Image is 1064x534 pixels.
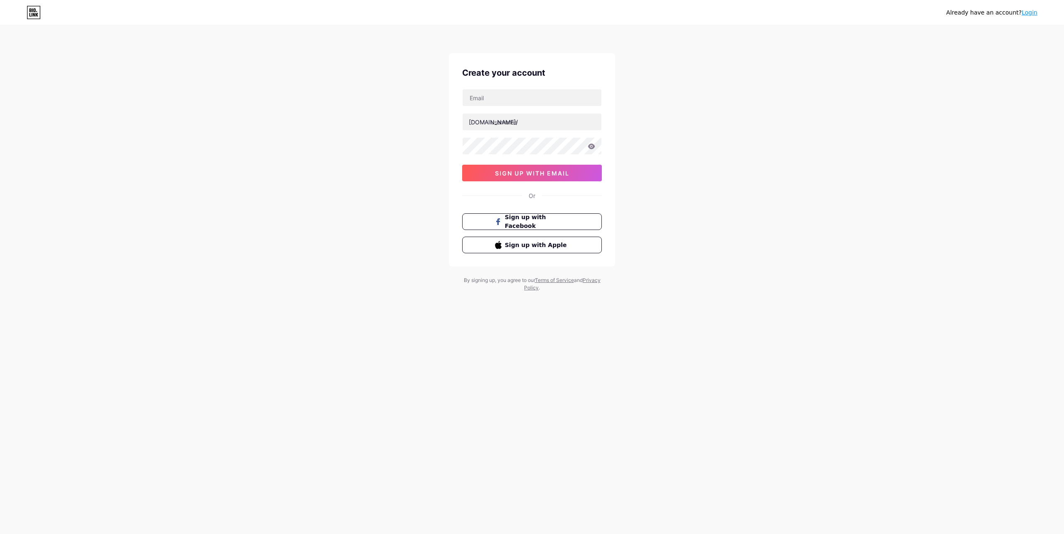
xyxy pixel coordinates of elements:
[495,170,569,177] span: sign up with email
[505,213,569,230] span: Sign up with Facebook
[529,191,535,200] div: Or
[469,118,518,126] div: [DOMAIN_NAME]/
[462,67,602,79] div: Create your account
[463,114,601,130] input: username
[463,89,601,106] input: Email
[461,277,603,292] div: By signing up, you agree to our and .
[462,213,602,230] button: Sign up with Facebook
[1022,9,1037,16] a: Login
[946,8,1037,17] div: Already have an account?
[505,241,569,250] span: Sign up with Apple
[462,165,602,181] button: sign up with email
[462,237,602,253] button: Sign up with Apple
[535,277,574,283] a: Terms of Service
